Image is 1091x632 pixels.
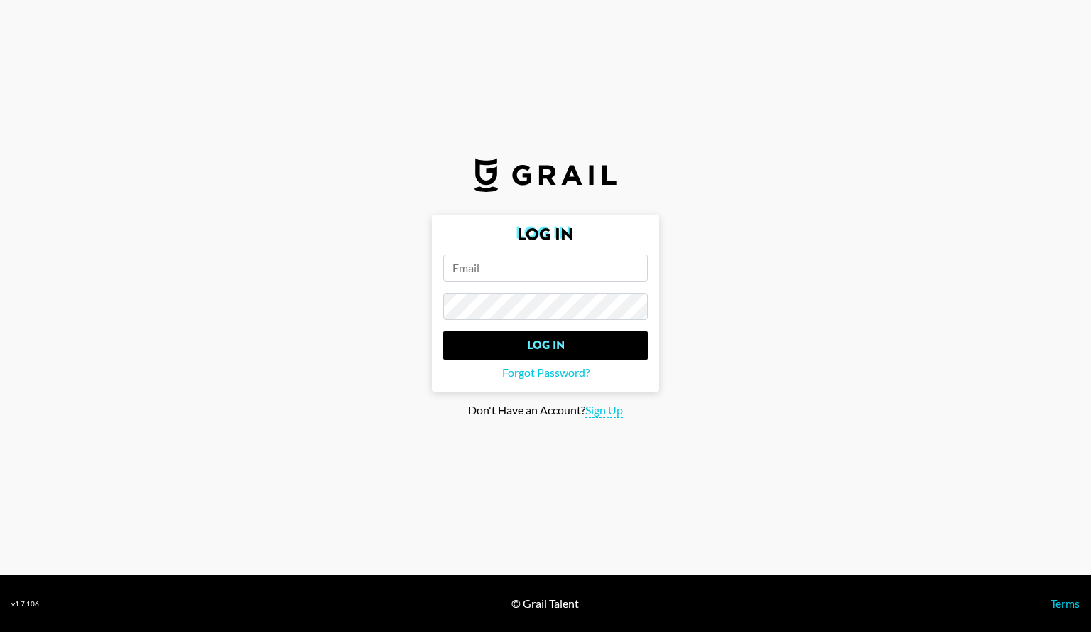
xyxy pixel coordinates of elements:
span: Forgot Password? [502,365,590,380]
div: © Grail Talent [511,596,579,611]
span: Sign Up [585,403,623,418]
div: v 1.7.106 [11,599,39,609]
img: Grail Talent Logo [474,158,617,192]
div: Don't Have an Account? [11,403,1080,418]
h2: Log In [443,226,648,243]
a: Terms [1051,596,1080,610]
input: Email [443,255,648,282]
input: Log In [443,331,648,360]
